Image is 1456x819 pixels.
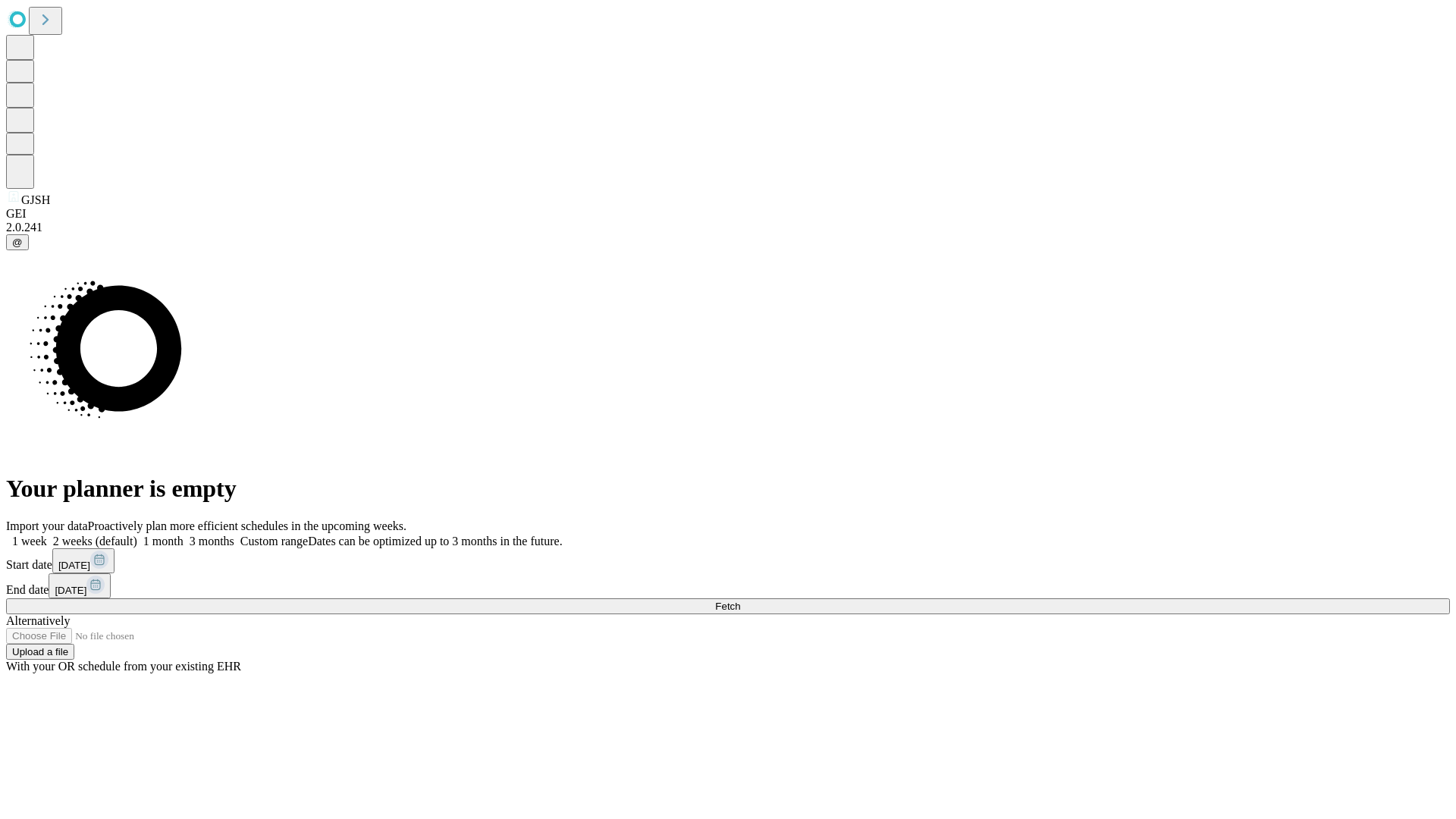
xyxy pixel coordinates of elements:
span: Custom range [240,535,308,548]
span: Import your data [6,519,88,532]
span: Alternatively [6,614,70,627]
button: Upload a file [6,644,74,660]
span: Proactively plan more efficient schedules in the upcoming weeks. [88,519,406,532]
span: GJSH [21,193,50,206]
span: 3 months [190,535,234,548]
button: [DATE] [49,573,111,598]
span: [DATE] [55,585,86,596]
div: GEI [6,207,1450,221]
span: With your OR schedule from your existing EHR [6,660,241,673]
div: End date [6,573,1450,598]
button: Fetch [6,598,1450,614]
div: Start date [6,548,1450,573]
span: @ [12,237,23,248]
button: [DATE] [52,548,115,573]
span: 1 month [143,535,184,548]
button: @ [6,234,29,250]
h1: Your planner is empty [6,475,1450,503]
div: 2.0.241 [6,221,1450,234]
span: Fetch [715,601,740,612]
span: 1 week [12,535,47,548]
span: [DATE] [58,560,90,571]
span: Dates can be optimized up to 3 months in the future. [308,535,562,548]
span: 2 weeks (default) [53,535,137,548]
